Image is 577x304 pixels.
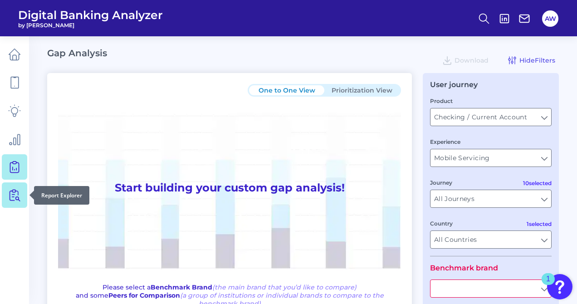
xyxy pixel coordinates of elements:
[542,10,558,27] button: AW
[151,283,212,291] b: Benchmark Brand
[438,53,492,68] button: Download
[503,53,559,68] button: HideFilters
[430,179,452,186] label: Journey
[546,279,550,291] div: 1
[18,8,163,22] span: Digital Banking Analyzer
[430,138,460,145] label: Experience
[455,56,489,64] span: Download
[212,283,357,291] span: (the main brand that you’d like to compare)
[547,274,572,299] button: Open Resource Center, 1 new notification
[34,186,89,205] div: Report Explorer
[430,220,453,227] label: Country
[430,98,453,104] label: Product
[108,291,180,299] b: Peers for Comparison
[430,264,498,272] legend: Benchmark brand
[18,22,163,29] span: by [PERSON_NAME]
[430,80,478,89] div: User journey
[58,97,401,279] h1: Start building your custom gap analysis!
[324,85,400,95] button: Prioritization View
[519,56,555,64] span: Hide Filters
[47,48,107,59] h2: Gap Analysis
[249,85,324,95] button: One to One View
